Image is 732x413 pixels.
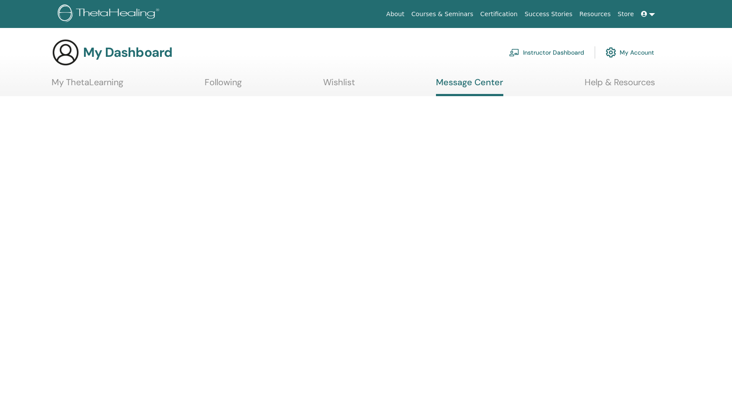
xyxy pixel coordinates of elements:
[52,38,80,66] img: generic-user-icon.jpg
[408,6,477,22] a: Courses & Seminars
[585,77,655,94] a: Help & Resources
[509,49,519,56] img: chalkboard-teacher.svg
[606,45,616,60] img: cog.svg
[614,6,638,22] a: Store
[83,45,172,60] h3: My Dashboard
[58,4,162,24] img: logo.png
[606,43,654,62] a: My Account
[477,6,521,22] a: Certification
[521,6,576,22] a: Success Stories
[52,77,123,94] a: My ThetaLearning
[323,77,355,94] a: Wishlist
[509,43,584,62] a: Instructor Dashboard
[383,6,408,22] a: About
[436,77,503,96] a: Message Center
[205,77,242,94] a: Following
[576,6,614,22] a: Resources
